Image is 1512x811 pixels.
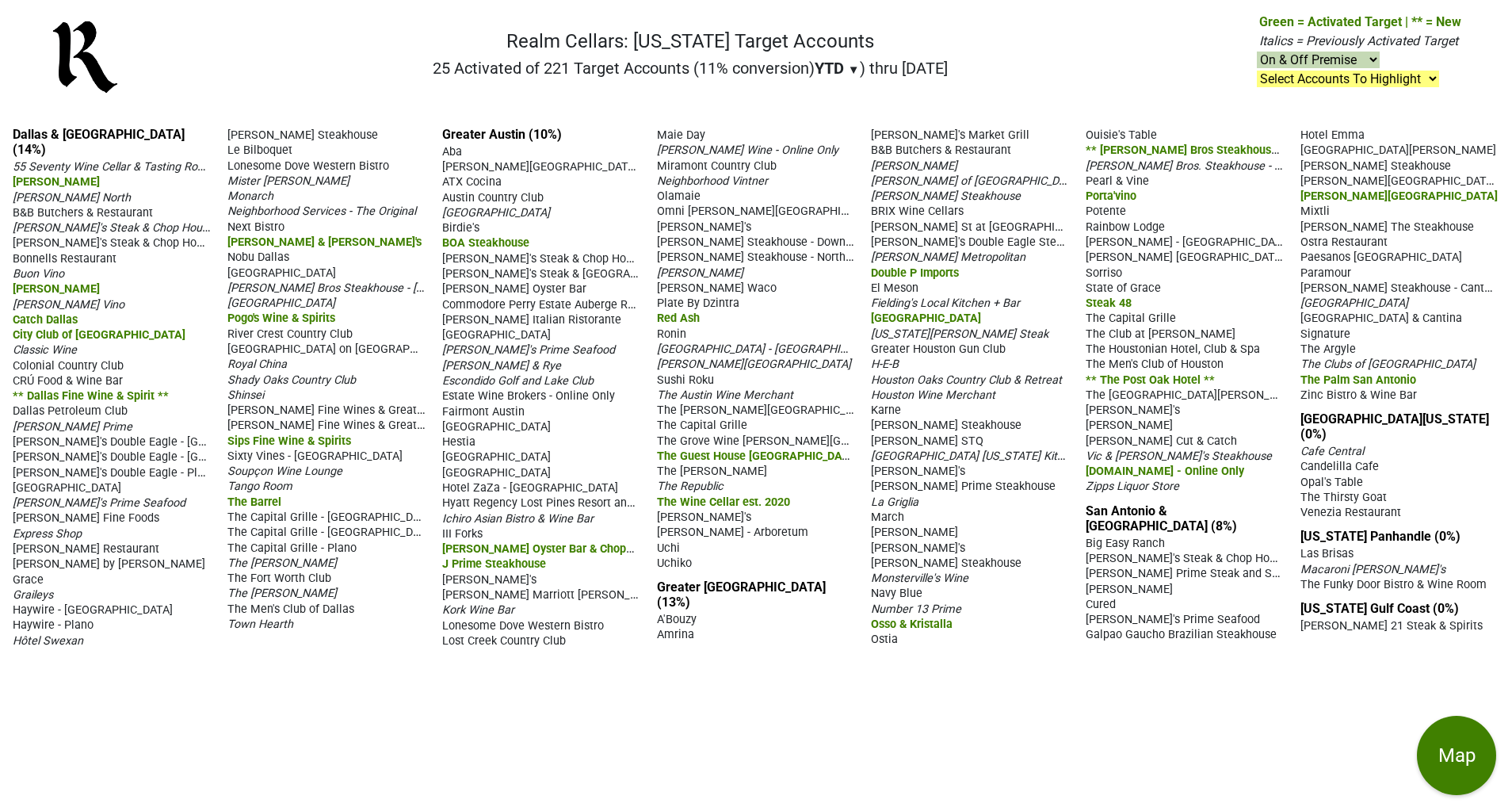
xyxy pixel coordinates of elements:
span: The Thirsty Goat [1300,491,1387,504]
span: Hyatt Regency Lost Pines Resort and Spa [442,495,656,510]
span: [PERSON_NAME] [871,526,958,539]
span: [PERSON_NAME] Cut & Catch [1086,434,1237,448]
span: Next Bistro [227,220,284,234]
span: Las Brisas [1300,547,1354,560]
span: [PERSON_NAME] Italian Ristorante [442,313,621,327]
span: [PERSON_NAME]'s Double Eagle - [GEOGRAPHIC_DATA] [13,434,296,449]
span: The Argyle [1300,342,1356,356]
span: Double P Imports [871,266,959,280]
span: [PERSON_NAME]'s [871,465,965,478]
span: Graileys [13,588,53,602]
span: Nobu Dallas [227,251,289,264]
span: Soupçon Wine Lounge [227,465,342,478]
span: [GEOGRAPHIC_DATA] - [GEOGRAPHIC_DATA] [657,341,882,356]
span: Osso & Kristalla [871,618,953,631]
span: [PERSON_NAME] Fine Wines & Great Spirits [227,402,453,417]
span: The Austin Wine Merchant [657,388,793,402]
span: Miramont Country Club [657,159,777,173]
span: [PERSON_NAME] Prime Steak and Seafood [1086,565,1308,580]
h1: Realm Cellars: [US_STATE] Target Accounts [433,30,948,53]
span: A'Bouzy [657,613,697,626]
span: Navy Blue [871,587,922,600]
span: [PERSON_NAME]'s Steak & [GEOGRAPHIC_DATA] - Downtown [442,266,754,281]
span: [GEOGRAPHIC_DATA] & Cantina [1300,312,1462,325]
span: Bonnells Restaurant [13,252,116,266]
span: Sixty Vines - [GEOGRAPHIC_DATA] [227,449,403,463]
span: CRÚ Food & Wine Bar [13,374,123,388]
span: [PERSON_NAME] [13,175,100,189]
span: [PERSON_NAME] Wine - Online Only [657,143,838,157]
span: [PERSON_NAME] [13,282,100,296]
span: [GEOGRAPHIC_DATA] [871,312,981,325]
span: The Barrel [227,495,281,509]
a: Greater Austin (10%) [442,127,562,142]
span: Amrina [657,628,694,641]
span: [PERSON_NAME] North [13,191,131,205]
span: [PERSON_NAME] St at [GEOGRAPHIC_DATA] [871,219,1098,234]
span: Cured [1086,598,1116,611]
span: [PERSON_NAME] Fine Wines & Great Spirits [227,417,453,432]
span: [PERSON_NAME] & Rye [442,359,561,373]
span: Sushi Roku [657,373,714,387]
span: Macaroni [PERSON_NAME]'s [1300,563,1445,576]
span: III Forks [442,527,483,541]
span: The Guest House [GEOGRAPHIC_DATA] [657,448,859,463]
span: Mister [PERSON_NAME] [227,174,349,188]
span: Town Hearth [227,618,293,631]
span: Neighborhood Vintner [657,174,768,188]
span: [PERSON_NAME] Fine Foods [13,511,159,525]
a: Dallas & [GEOGRAPHIC_DATA] (14%) [13,127,185,157]
span: [PERSON_NAME] Steakhouse [871,189,1021,203]
span: Rainbow Lodge [1086,220,1165,234]
span: [GEOGRAPHIC_DATA] [US_STATE] Kitchen [871,448,1082,463]
span: [GEOGRAPHIC_DATA] on [GEOGRAPHIC_DATA] [227,341,464,356]
span: Omni [PERSON_NAME][GEOGRAPHIC_DATA] [657,203,884,218]
span: [GEOGRAPHIC_DATA] [227,296,335,310]
span: [GEOGRAPHIC_DATA] [442,450,551,464]
span: Monsterville's Wine [871,572,968,585]
span: [PERSON_NAME] by [PERSON_NAME] [13,557,205,571]
span: Uchi [657,541,680,555]
span: The Grove Wine [PERSON_NAME][GEOGRAPHIC_DATA] [657,433,938,448]
span: Sips Fine Wine & Spirits [227,434,351,448]
span: [GEOGRAPHIC_DATA][PERSON_NAME] [1300,143,1496,157]
span: [PERSON_NAME]'s [1086,404,1180,417]
span: Potente [1086,205,1126,218]
span: [US_STATE][PERSON_NAME] Steak [871,327,1048,341]
span: [PERSON_NAME] [1086,583,1173,596]
span: [GEOGRAPHIC_DATA] [13,481,121,495]
span: B&B Butchers & Restaurant [13,206,153,220]
span: [PERSON_NAME]'s [442,573,536,587]
span: The Capital Grille [657,419,747,432]
span: [PERSON_NAME][GEOGRAPHIC_DATA] [657,358,851,371]
span: B&B Butchers & Restaurant [871,143,1011,157]
span: Catch Dallas [13,313,78,327]
span: [PERSON_NAME] Vino [13,298,124,312]
span: Green = Activated Target | ** = New [1259,14,1461,29]
span: Mixtli [1300,205,1330,218]
span: Cafe Central [1300,445,1364,458]
span: Grace [13,573,44,587]
span: Ouisie's Table [1086,128,1157,142]
span: [GEOGRAPHIC_DATA] [1300,296,1408,310]
span: The [PERSON_NAME] [227,557,337,570]
span: [PERSON_NAME] [GEOGRAPHIC_DATA] Kitchen [1086,249,1327,264]
span: Hestia [442,435,475,449]
span: Commodore Perry Estate Auberge Resorts Collection [442,296,715,312]
span: The Men's Club of Dallas [227,603,354,616]
button: Map [1417,716,1496,795]
span: 55 Seventy Wine Cellar & Tasting Room [13,159,214,174]
span: Tango Room [227,480,292,493]
span: Monarch [227,189,273,203]
span: [PERSON_NAME] Bros Steakhouse - [GEOGRAPHIC_DATA] [227,280,521,295]
span: ** [PERSON_NAME] Bros Steakhouse - Galleria ** [1086,142,1343,157]
a: [US_STATE] Gulf Coast (0%) [1300,601,1459,616]
span: Ichiro Asian Bistro & Wine Bar [442,512,594,526]
span: Lost Creek Country Club [442,634,566,648]
span: Haywire - Plano [13,618,94,632]
span: Estate Wine Brokers - Online Only [442,389,615,403]
span: Sorriso [1086,266,1122,280]
span: Steak 48 [1086,296,1132,310]
span: Austin Country Club [442,191,544,205]
span: [PERSON_NAME] Steakhouse [871,419,1021,432]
